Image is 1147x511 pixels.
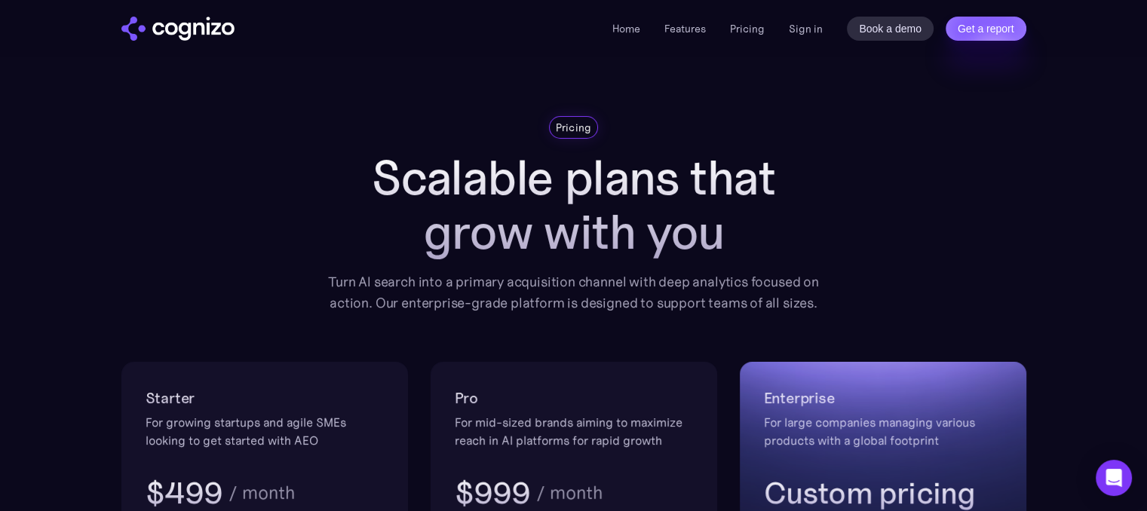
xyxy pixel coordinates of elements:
[847,17,934,41] a: Book a demo
[146,413,384,449] div: For growing startups and agile SMEs looking to get started with AEO
[455,413,693,449] div: For mid-sized brands aiming to maximize reach in AI platforms for rapid growth
[764,413,1002,449] div: For large companies managing various products with a global footprint
[146,386,384,410] h2: Starter
[764,386,1002,410] h2: Enterprise
[946,17,1026,41] a: Get a report
[664,22,706,35] a: Features
[228,484,295,502] div: / month
[556,120,592,135] div: Pricing
[455,386,693,410] h2: Pro
[317,271,830,314] div: Turn AI search into a primary acquisition channel with deep analytics focused on action. Our ente...
[121,17,235,41] img: cognizo logo
[317,151,830,259] h1: Scalable plans that grow with you
[121,17,235,41] a: home
[612,22,640,35] a: Home
[536,484,603,502] div: / month
[730,22,765,35] a: Pricing
[789,20,823,38] a: Sign in
[1096,460,1132,496] div: Open Intercom Messenger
